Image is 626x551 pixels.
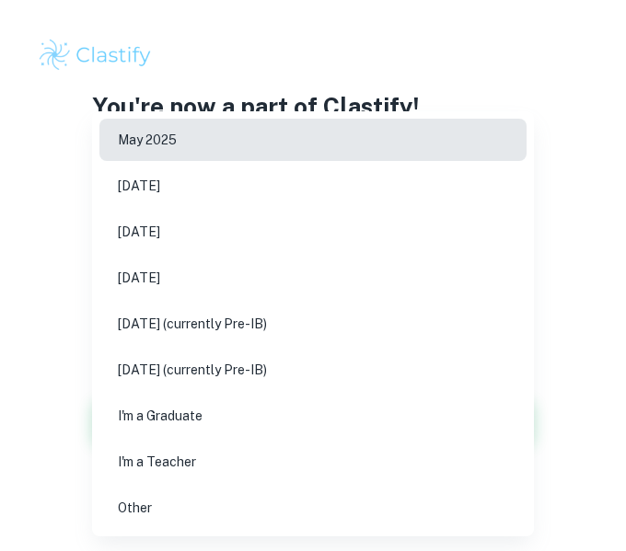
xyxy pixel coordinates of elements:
[99,165,527,207] li: [DATE]
[99,441,527,483] li: I'm a Teacher
[99,349,527,391] li: [DATE] (currently Pre-IB)
[99,303,527,345] li: [DATE] (currently Pre-IB)
[99,257,527,299] li: [DATE]
[99,395,527,437] li: I'm a Graduate
[99,487,527,529] li: Other
[99,119,527,161] li: May 2025
[99,211,527,253] li: [DATE]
